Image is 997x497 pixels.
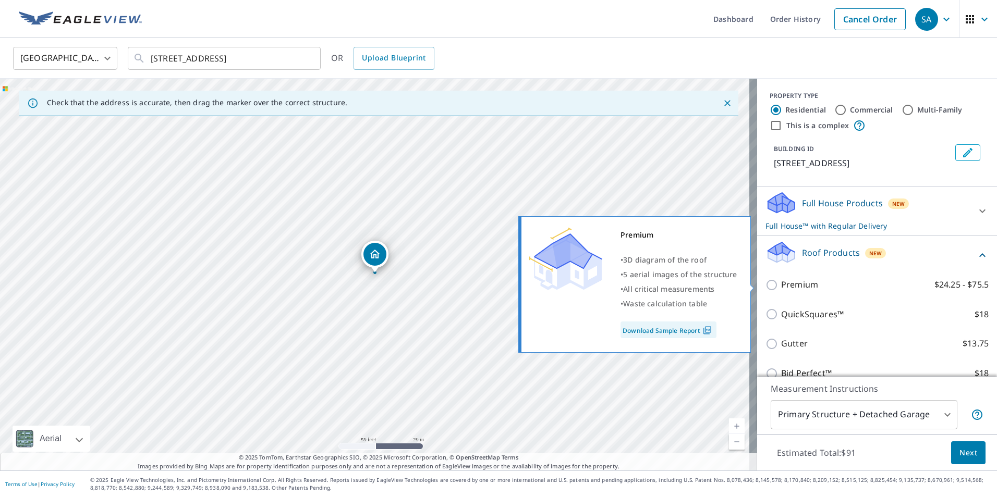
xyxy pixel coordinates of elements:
div: Full House ProductsNewFull House™ with Regular Delivery [765,191,989,231]
div: [GEOGRAPHIC_DATA] [13,44,117,73]
p: Estimated Total: $91 [769,441,864,464]
p: Bid Perfect™ [781,367,832,380]
a: Upload Blueprint [354,47,434,70]
button: Close [721,96,734,110]
p: BUILDING ID [774,144,814,153]
p: Premium [781,278,818,291]
span: Waste calculation table [623,299,707,308]
button: Edit building 1 [955,144,980,161]
div: Aerial [37,426,65,452]
p: Full House™ with Regular Delivery [765,220,970,231]
button: Next [951,441,986,465]
div: Roof ProductsNew [765,240,989,270]
span: New [869,249,882,257]
a: Current Level 19, Zoom Out [729,434,745,450]
a: Download Sample Report [621,321,716,338]
p: © 2025 Eagle View Technologies, Inc. and Pictometry International Corp. All Rights Reserved. Repo... [90,476,992,492]
div: • [621,296,737,311]
span: New [892,200,905,208]
a: Current Level 19, Zoom In [729,418,745,434]
span: © 2025 TomTom, Earthstar Geographics SIO, © 2025 Microsoft Corporation, © [239,453,519,462]
div: Aerial [13,426,90,452]
p: $18 [975,308,989,321]
label: Commercial [850,105,893,115]
p: Full House Products [802,197,883,209]
p: $13.75 [963,337,989,350]
div: • [621,253,737,267]
a: Terms [502,453,519,461]
p: Check that the address is accurate, then drag the marker over the correct structure. [47,98,347,107]
label: Multi-Family [917,105,963,115]
a: Terms of Use [5,480,38,488]
p: $18 [975,367,989,380]
p: Gutter [781,337,808,350]
input: Search by address or latitude-longitude [151,44,299,73]
p: $24.25 - $75.5 [934,278,989,291]
div: • [621,282,737,296]
p: QuickSquares™ [781,308,844,321]
div: OR [331,47,434,70]
span: All critical measurements [623,284,714,294]
div: Primary Structure + Detached Garage [771,400,957,429]
a: OpenStreetMap [456,453,500,461]
div: Dropped pin, building 1, Residential property, 1113 16th Ave N Fort Dodge, IA 50501 [361,241,388,273]
p: | [5,481,75,487]
span: Your report will include the primary structure and a detached garage if one exists. [971,408,983,421]
p: Measurement Instructions [771,382,983,395]
span: 3D diagram of the roof [623,255,707,265]
a: Cancel Order [834,8,906,30]
img: EV Logo [19,11,142,27]
label: This is a complex [786,120,849,131]
span: 5 aerial images of the structure [623,269,737,279]
img: Premium [529,228,602,290]
div: Premium [621,228,737,242]
a: Privacy Policy [41,480,75,488]
span: Next [959,446,977,459]
img: Pdf Icon [700,326,714,335]
label: Residential [785,105,826,115]
p: [STREET_ADDRESS] [774,157,951,169]
p: Roof Products [802,246,860,259]
div: SA [915,8,938,31]
div: PROPERTY TYPE [770,91,984,101]
span: Upload Blueprint [362,52,425,65]
div: • [621,267,737,282]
